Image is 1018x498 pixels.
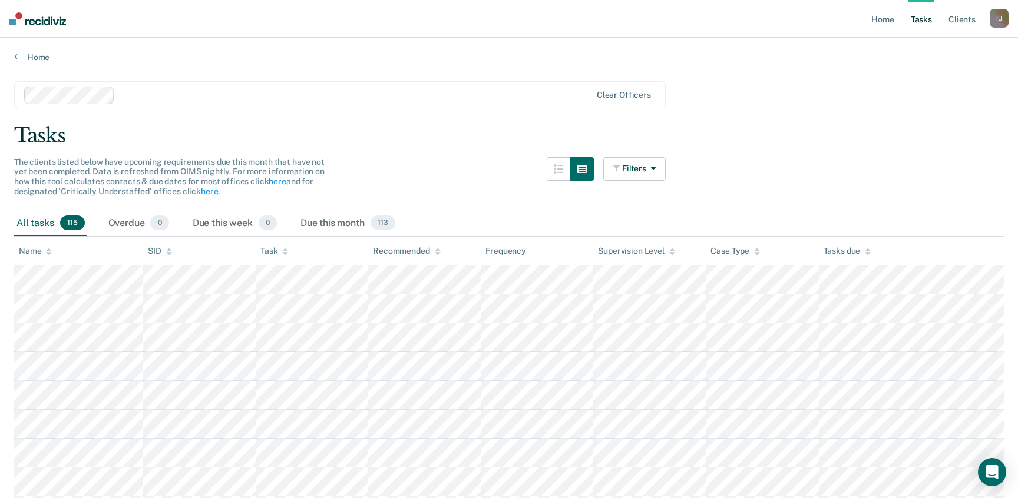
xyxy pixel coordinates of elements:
div: Name [19,246,52,256]
button: Filters [603,157,666,181]
div: Recommended [373,246,440,256]
div: Overdue0 [106,211,171,237]
div: Due this week0 [190,211,279,237]
span: 0 [259,215,277,231]
div: Open Intercom Messenger [978,458,1006,486]
span: 115 [60,215,85,231]
div: Case Type [710,246,760,256]
div: Frequency [485,246,526,256]
span: The clients listed below have upcoming requirements due this month that have not yet been complet... [14,157,325,196]
div: Supervision Level [598,246,675,256]
span: 0 [150,215,168,231]
div: I U [990,9,1009,28]
img: Recidiviz [9,12,66,25]
div: Task [260,246,288,256]
div: SID [148,246,172,256]
div: Tasks [14,124,1004,148]
div: Clear officers [597,90,651,100]
div: Tasks due [824,246,871,256]
div: Due this month113 [298,211,398,237]
a: here [269,177,286,186]
a: here [201,187,218,196]
a: Home [14,52,1004,62]
div: All tasks115 [14,211,87,237]
span: 113 [371,215,395,231]
button: IU [990,9,1009,28]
